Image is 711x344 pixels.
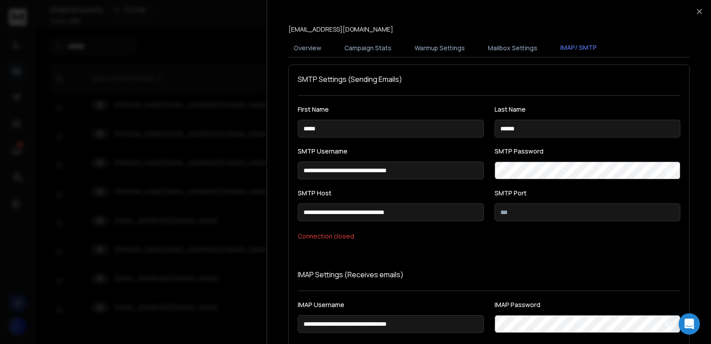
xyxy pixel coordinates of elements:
[483,38,543,58] button: Mailbox Settings
[288,25,393,34] p: [EMAIL_ADDRESS][DOMAIN_NAME]
[298,190,484,196] label: SMTP Host
[298,302,484,308] label: IMAP Username
[679,313,700,335] div: Open Intercom Messenger
[495,148,681,154] label: SMTP Password
[298,106,484,113] label: First Name
[555,38,602,58] button: IMAP/ SMTP
[298,232,680,241] span: Connection closed
[409,38,470,58] button: Warmup Settings
[298,74,680,85] h1: SMTP Settings (Sending Emails)
[495,302,681,308] label: IMAP Password
[339,38,397,58] button: Campaign Stats
[298,148,484,154] label: SMTP Username
[288,38,327,58] button: Overview
[298,269,680,280] p: IMAP Settings (Receives emails)
[495,106,681,113] label: Last Name
[495,190,681,196] label: SMTP Port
